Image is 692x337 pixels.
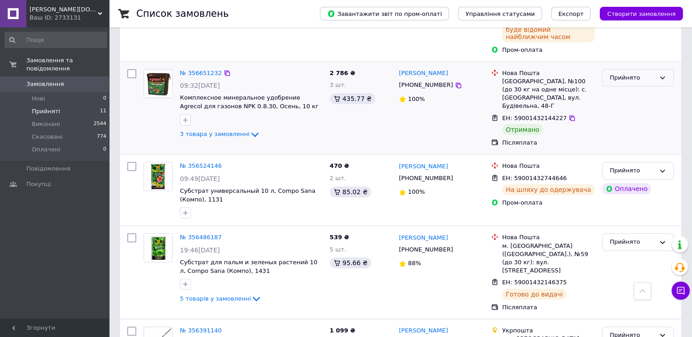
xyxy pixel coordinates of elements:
[180,295,251,302] span: 5 товарів у замовленні
[26,80,64,88] span: Замовлення
[32,95,45,103] span: Нові
[103,95,106,103] span: 0
[672,282,690,300] button: Чат з покупцем
[330,81,346,88] span: 3 шт.
[397,79,455,91] div: [PHONE_NUMBER]
[144,70,172,97] img: Фото товару
[26,56,109,73] span: Замовлення та повідомлення
[327,10,442,18] span: Завантажити звіт по пром-оплаті
[607,10,676,17] span: Створити замовлення
[30,5,98,14] span: LETO.UA
[180,187,315,203] a: Субстрат универсальный 10 л, Compo Sana (Компо), 1131
[330,186,371,197] div: 85.02 ₴
[320,7,449,20] button: Завантажити звіт по пром-оплаті
[399,327,448,335] a: [PERSON_NAME]
[502,162,595,170] div: Нова Пошта
[144,162,172,191] img: Фото товару
[502,279,567,286] span: ЕН: 59001432146375
[502,199,595,207] div: Пром-оплата
[330,327,355,334] span: 1 099 ₴
[97,133,106,141] span: 774
[180,234,222,241] a: № 356486187
[502,69,595,77] div: Нова Пошта
[32,120,60,128] span: Виконані
[502,175,567,181] span: ЕН: 59001432744646
[180,82,220,89] span: 09:32[DATE]
[399,234,448,242] a: [PERSON_NAME]
[330,246,346,253] span: 5 шт.
[330,175,346,181] span: 2 шт.
[180,246,220,254] span: 19:46[DATE]
[502,242,595,275] div: м. [GEOGRAPHIC_DATA] ([GEOGRAPHIC_DATA].), №59 (до 30 кг): вул. [STREET_ADDRESS]
[330,162,349,169] span: 470 ₴
[330,93,375,104] div: 435.77 ₴
[502,289,567,300] div: Готово до видачі
[408,188,425,195] span: 100%
[408,260,421,267] span: 88%
[180,70,222,76] a: № 356651232
[180,94,319,118] a: Комплексное минеральное удобрение Agrecol для газонов NPK 0.8.30, Осень, 10 кг (30245)
[602,183,651,194] div: Оплачено
[610,237,655,247] div: Прийнято
[30,14,109,22] div: Ваш ID: 2733131
[180,295,262,302] a: 5 товарів у замовленні
[502,184,595,195] div: На шляху до одержувача
[551,7,591,20] button: Експорт
[32,133,63,141] span: Скасовані
[399,69,448,78] a: [PERSON_NAME]
[610,166,655,176] div: Прийнято
[100,107,106,116] span: 11
[180,327,222,334] a: № 356391140
[32,146,60,154] span: Оплачені
[26,180,51,188] span: Покупці
[591,10,683,17] a: Створити замовлення
[330,257,371,268] div: 95.66 ₴
[144,69,173,98] a: Фото товару
[144,162,173,191] a: Фото товару
[397,172,455,184] div: [PHONE_NUMBER]
[610,73,655,83] div: Прийнято
[144,234,172,262] img: Фото товару
[397,244,455,256] div: [PHONE_NUMBER]
[502,124,543,135] div: Отримано
[330,70,355,76] span: 2 786 ₴
[502,303,595,312] div: Післяплата
[502,77,595,111] div: [GEOGRAPHIC_DATA], №100 (до 30 кг на одне місце): с. [GEOGRAPHIC_DATA], вул. Будівельна, 48-Г
[330,234,349,241] span: 539 ₴
[180,131,249,137] span: 3 товара у замовленні
[180,131,260,137] a: 3 товара у замовленні
[136,8,229,19] h1: Список замовлень
[180,259,317,274] a: Субстрат для пальм и зеленых растений 10 л, Compo Sana (Компо), 1431
[94,120,106,128] span: 2544
[399,162,448,171] a: [PERSON_NAME]
[558,10,584,17] span: Експорт
[502,233,595,241] div: Нова Пошта
[502,139,595,147] div: Післяплата
[32,107,60,116] span: Прийняті
[144,233,173,262] a: Фото товару
[600,7,683,20] button: Створити замовлення
[26,165,70,173] span: Повідомлення
[180,162,222,169] a: № 356524146
[5,32,107,48] input: Пошук
[465,10,535,17] span: Управління статусами
[408,96,425,102] span: 100%
[180,175,220,182] span: 09:49[DATE]
[458,7,542,20] button: Управління статусами
[103,146,106,154] span: 0
[502,327,595,335] div: Укрпошта
[502,115,567,121] span: ЕН: 59001432144227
